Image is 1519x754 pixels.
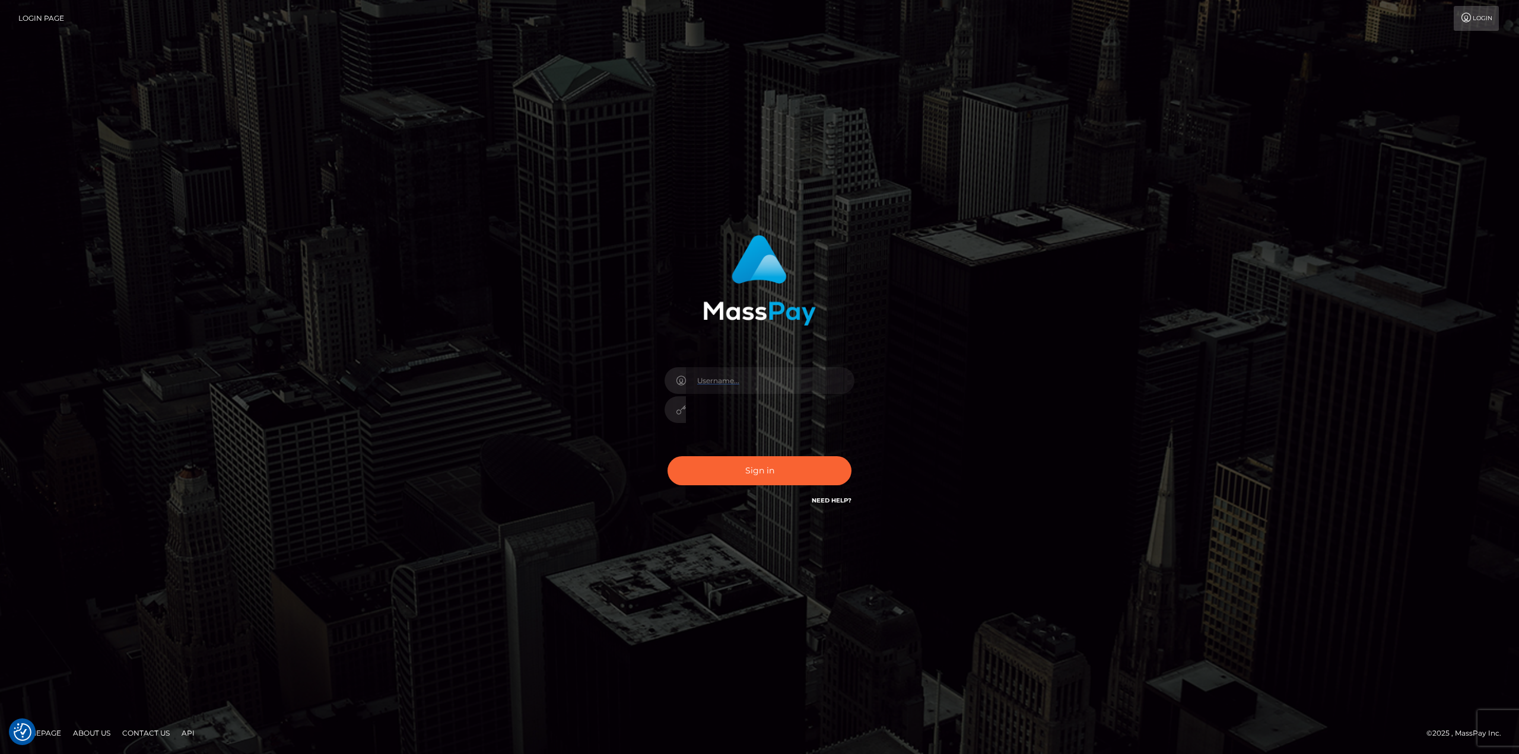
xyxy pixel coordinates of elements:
[686,367,854,394] input: Username...
[14,723,31,741] img: Revisit consent button
[177,724,199,742] a: API
[1454,6,1499,31] a: Login
[1426,727,1510,740] div: © 2025 , MassPay Inc.
[668,456,851,485] button: Sign in
[68,724,115,742] a: About Us
[14,723,31,741] button: Consent Preferences
[117,724,174,742] a: Contact Us
[18,6,64,31] a: Login Page
[703,235,816,326] img: MassPay Login
[812,497,851,504] a: Need Help?
[13,724,66,742] a: Homepage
